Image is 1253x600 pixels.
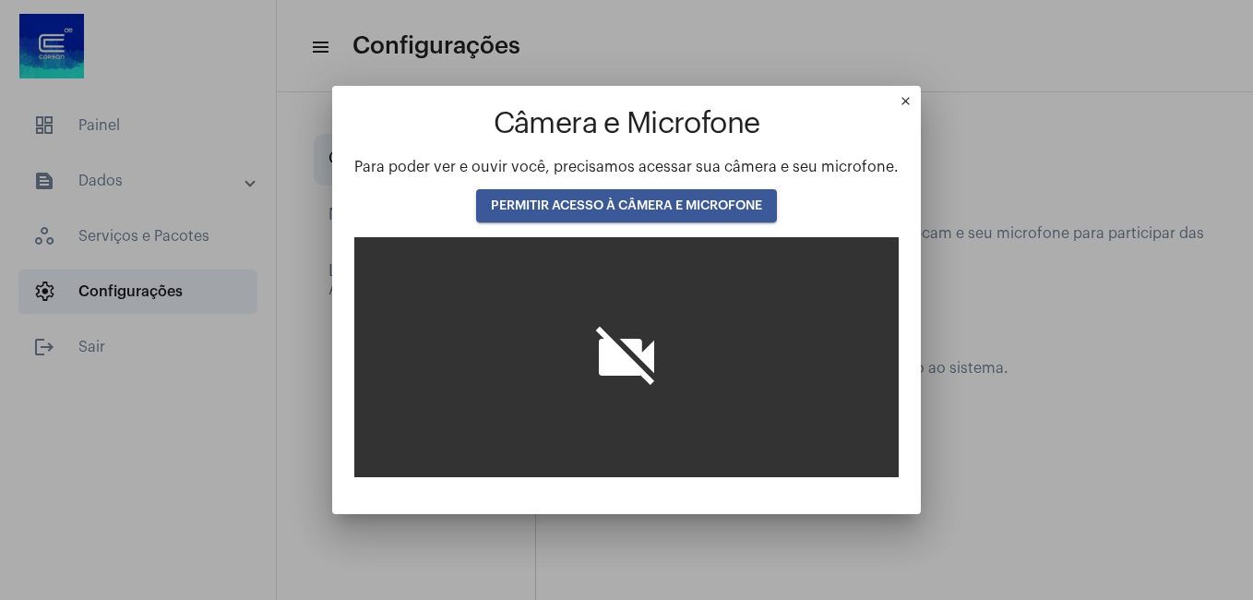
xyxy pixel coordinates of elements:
button: PERMITIR ACESSO À CÂMERA E MICROFONE [476,189,777,222]
h1: Câmera e Microfone [354,108,899,140]
span: Para poder ver e ouvir você, precisamos acessar sua câmera e seu microfone. [354,160,899,174]
span: PERMITIR ACESSO À CÂMERA E MICROFONE [491,199,762,212]
i: videocam_off [590,320,663,394]
mat-icon: close [899,94,921,116]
